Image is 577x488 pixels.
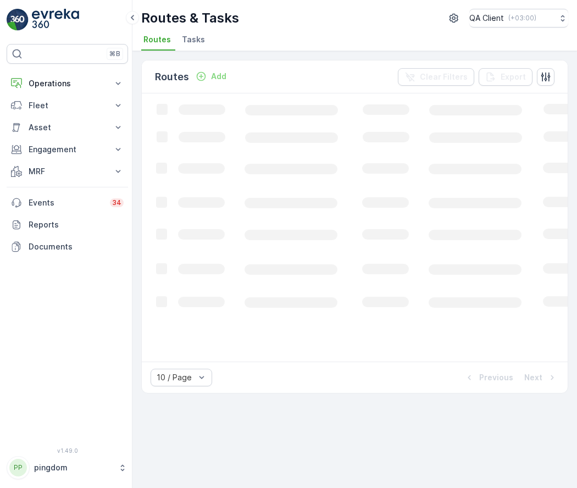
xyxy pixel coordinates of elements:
p: ( +03:00 ) [508,14,536,23]
p: Add [211,71,226,82]
p: Export [501,71,526,82]
p: Reports [29,219,124,230]
p: QA Client [469,13,504,24]
p: ⌘B [109,49,120,58]
button: Clear Filters [398,68,474,86]
button: Next [523,371,559,384]
p: Routes [155,69,189,85]
button: PPpingdom [7,456,128,479]
p: pingdom [34,462,113,473]
p: Routes & Tasks [141,9,239,27]
p: Events [29,197,103,208]
a: Events34 [7,192,128,214]
p: Previous [479,372,513,383]
button: Previous [463,371,514,384]
p: Asset [29,122,106,133]
div: PP [9,459,27,476]
button: Asset [7,117,128,138]
p: Clear Filters [420,71,468,82]
p: 34 [112,198,121,207]
p: Documents [29,241,124,252]
button: Add [191,70,231,83]
a: Documents [7,236,128,258]
button: Operations [7,73,128,95]
button: Fleet [7,95,128,117]
span: v 1.49.0 [7,447,128,454]
p: Engagement [29,144,106,155]
p: Operations [29,78,106,89]
button: Export [479,68,532,86]
img: logo_light-DOdMpM7g.png [32,9,79,31]
button: Engagement [7,138,128,160]
button: MRF [7,160,128,182]
p: Fleet [29,100,106,111]
button: QA Client(+03:00) [469,9,568,27]
p: Next [524,372,542,383]
span: Routes [143,34,171,45]
span: Tasks [182,34,205,45]
p: MRF [29,166,106,177]
a: Reports [7,214,128,236]
img: logo [7,9,29,31]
